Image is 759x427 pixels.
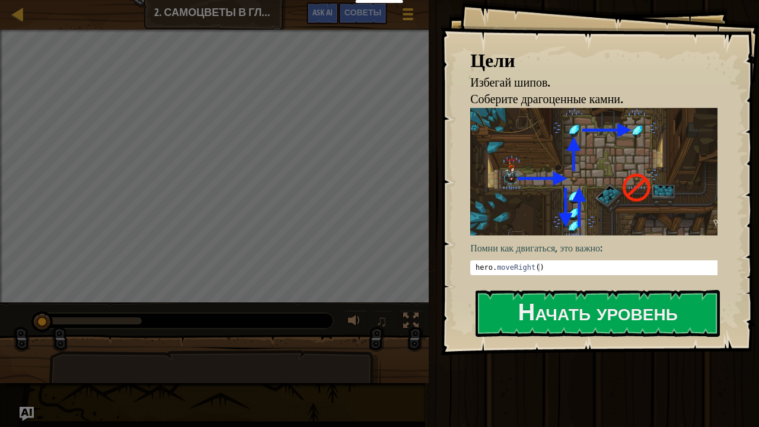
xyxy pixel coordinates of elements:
[470,74,550,90] span: Избегай шипов.
[393,2,423,30] button: Показать меню игры
[476,290,720,337] button: Начать уровень
[470,47,717,74] div: Цели
[345,7,381,18] span: Советы
[470,241,723,255] p: Помни как двигаться, это важно:
[374,310,394,334] button: ♫
[470,108,723,235] img: Gems in the deep
[455,91,715,108] li: Соберите драгоценные камни.
[399,310,423,334] button: Переключить полноэкранный режим
[470,91,623,107] span: Соберите драгоценные камни.
[344,310,368,334] button: Регулировать громкость
[455,74,715,91] li: Избегай шипов.
[20,407,34,421] button: Ask AI
[376,312,388,330] span: ♫
[312,7,333,18] span: Ask AI
[307,2,339,24] button: Ask AI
